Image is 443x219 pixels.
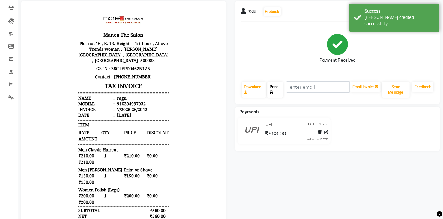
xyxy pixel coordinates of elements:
div: ₹14.00 [120,212,142,218]
div: Success [364,8,435,14]
div: V/2025-26/2042 [89,100,120,105]
div: Date [51,105,88,111]
h3: TAX INVOICE [51,74,142,84]
p: Plot no .16 , K.P.R. Heights , 1st floor , Above Trends woman , [PERSON_NAME][GEOGRAPHIC_DATA] , ... [51,32,142,58]
span: ₹150.00 [51,172,73,178]
input: enter email [286,81,350,93]
div: ( ) [51,212,74,218]
span: ₹200.00 [51,192,73,198]
span: ₹0.00 [120,145,142,152]
span: ₹210.00 [51,145,73,152]
p: Contact : [PHONE_NUMBER] [51,66,142,74]
span: 03-10-2025 [307,121,327,128]
p: GSTN : 36CTEPD0462N1ZN [51,58,142,66]
span: : [86,100,88,105]
span: ragu [248,8,256,16]
span: PRICE [97,122,119,129]
button: Email Invoice [350,82,381,92]
span: ₹210.00 [97,145,119,152]
span: Men-Classic Haircut [51,140,91,145]
span: : [86,105,88,111]
span: Men-[PERSON_NAME] Trim or Shave [51,160,125,166]
span: ₹200.00 [51,186,73,192]
div: NET [51,206,60,212]
h3: Manea The Salon [51,23,142,32]
a: Download [242,82,266,97]
span: ₹0.00 [120,186,142,192]
div: Bill created successfully. [364,14,435,27]
a: Feedback [412,82,433,92]
span: DISCOUNT [120,122,142,129]
div: Invoice [51,100,88,105]
span: 2.5% [64,212,72,218]
div: Name [51,88,88,94]
span: ₹0.00 [120,166,142,172]
a: Print [267,82,283,97]
div: Payment Received [319,58,355,64]
div: ₹560.00 [120,201,142,206]
div: 916304997932 [89,94,119,100]
span: Women-Polish (Legs) [51,180,93,186]
div: ragu [89,88,100,94]
img: file_1704283565471.jpeg [74,5,119,22]
span: 1 [74,186,96,192]
div: ₹560.00 [120,206,142,212]
span: 1 [74,145,96,152]
span: : [86,94,88,100]
span: CGST [51,212,62,218]
button: Prebook [264,7,281,16]
span: ITEM [51,115,62,121]
span: ₹200.00 [97,186,119,192]
span: QTY [74,122,96,129]
div: Mobile [51,94,88,100]
span: RATE [51,122,73,129]
button: Send Message [382,82,410,97]
span: ₹588.00 [265,130,286,138]
span: ₹150.00 [97,166,119,172]
div: Added on [DATE] [307,137,328,142]
span: : [86,88,88,94]
div: [DATE] [89,105,104,111]
span: Payments [240,109,260,115]
span: ₹210.00 [51,152,73,158]
span: AMOUNT [51,129,73,135]
span: UPI [266,121,273,128]
span: ₹150.00 [51,166,73,172]
div: SUBTOTAL [51,201,73,206]
span: 1 [74,166,96,172]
